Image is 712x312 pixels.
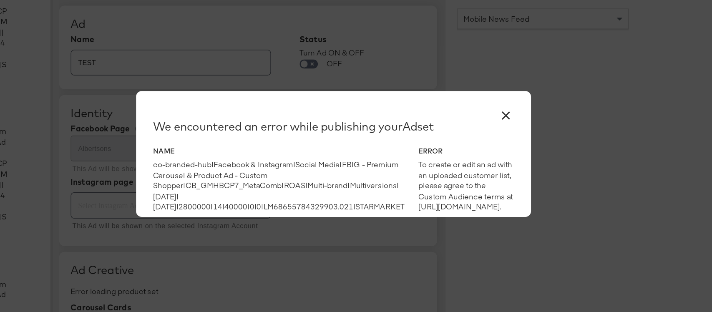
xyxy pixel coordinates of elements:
div: Error [418,151,488,157]
div: Name [225,151,408,157]
button: × [475,118,490,133]
div: To create or edit an ad with an uploaded customer list, please agree to the Custom Audience terms... [418,160,488,199]
div: co-branded-hub|Facebook & Instagram|Social Media|FBIG - Premium Carousel & Product Ad - Custom Sh... [225,160,408,199]
div: We encountered an error while publishing your Adset [225,131,488,141]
